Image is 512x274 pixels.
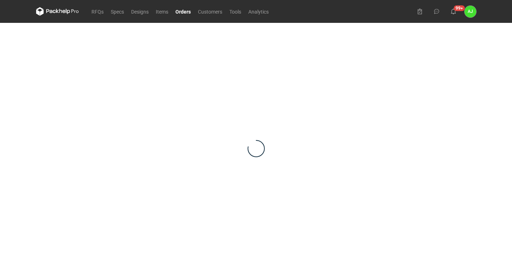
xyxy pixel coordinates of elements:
[128,7,152,16] a: Designs
[226,7,245,16] a: Tools
[88,7,107,16] a: RFQs
[152,7,172,16] a: Items
[36,7,79,16] svg: Packhelp Pro
[194,7,226,16] a: Customers
[172,7,194,16] a: Orders
[464,6,476,18] div: Anna Jesiołkiewicz
[245,7,272,16] a: Analytics
[464,6,476,18] button: AJ
[107,7,128,16] a: Specs
[448,6,459,17] button: 99+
